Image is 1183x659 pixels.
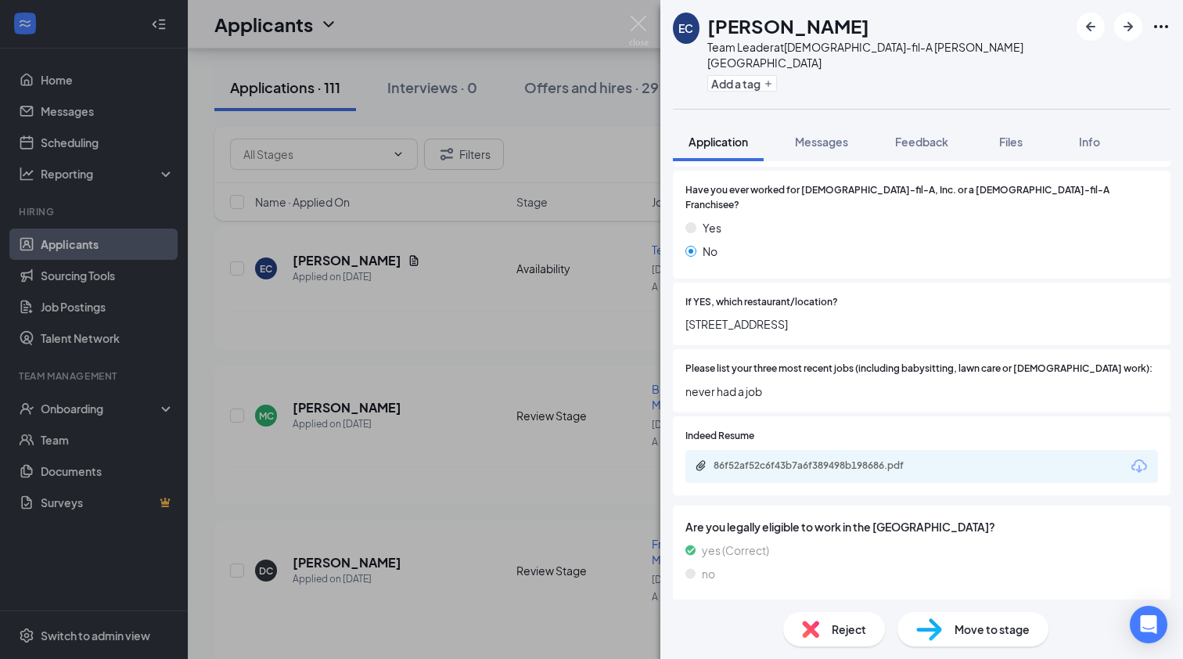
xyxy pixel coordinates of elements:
span: no [702,565,715,582]
span: Yes [703,219,721,236]
span: Feedback [895,135,948,149]
button: PlusAdd a tag [707,75,777,92]
a: Paperclip86f52af52c6f43b7a6f389498b198686.pdf [695,459,948,474]
span: Have you ever worked for [DEMOGRAPHIC_DATA]-fil-A, Inc. or a [DEMOGRAPHIC_DATA]-fil-A Franchisee? [685,183,1158,213]
span: Please list your three most recent jobs (including babysitting, lawn care or [DEMOGRAPHIC_DATA] w... [685,362,1152,376]
svg: Paperclip [695,459,707,472]
span: Are you legally eligible to work in the [GEOGRAPHIC_DATA]? [685,518,1158,535]
span: Messages [795,135,848,149]
span: If YES, which restaurant/location? [685,295,838,310]
svg: Download [1130,457,1149,476]
span: Reject [832,621,866,638]
span: [STREET_ADDRESS] [685,315,1158,333]
svg: ArrowLeftNew [1081,17,1100,36]
div: 86f52af52c6f43b7a6f389498b198686.pdf [714,459,933,472]
svg: Plus [764,79,773,88]
div: Team Leader at [DEMOGRAPHIC_DATA]-fil-A [PERSON_NAME][GEOGRAPHIC_DATA] [707,39,1069,70]
svg: Ellipses [1152,17,1170,36]
button: ArrowRight [1114,13,1142,41]
span: yes (Correct) [702,542,769,559]
div: EC [678,20,693,36]
span: never had a job [685,383,1158,400]
div: Open Intercom Messenger [1130,606,1167,643]
span: Application [689,135,748,149]
button: ArrowLeftNew [1077,13,1105,41]
span: Indeed Resume [685,429,754,444]
svg: ArrowRight [1119,17,1138,36]
span: No [703,243,717,260]
span: Info [1079,135,1100,149]
span: Move to stage [955,621,1030,638]
h1: [PERSON_NAME] [707,13,869,39]
span: Files [999,135,1023,149]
